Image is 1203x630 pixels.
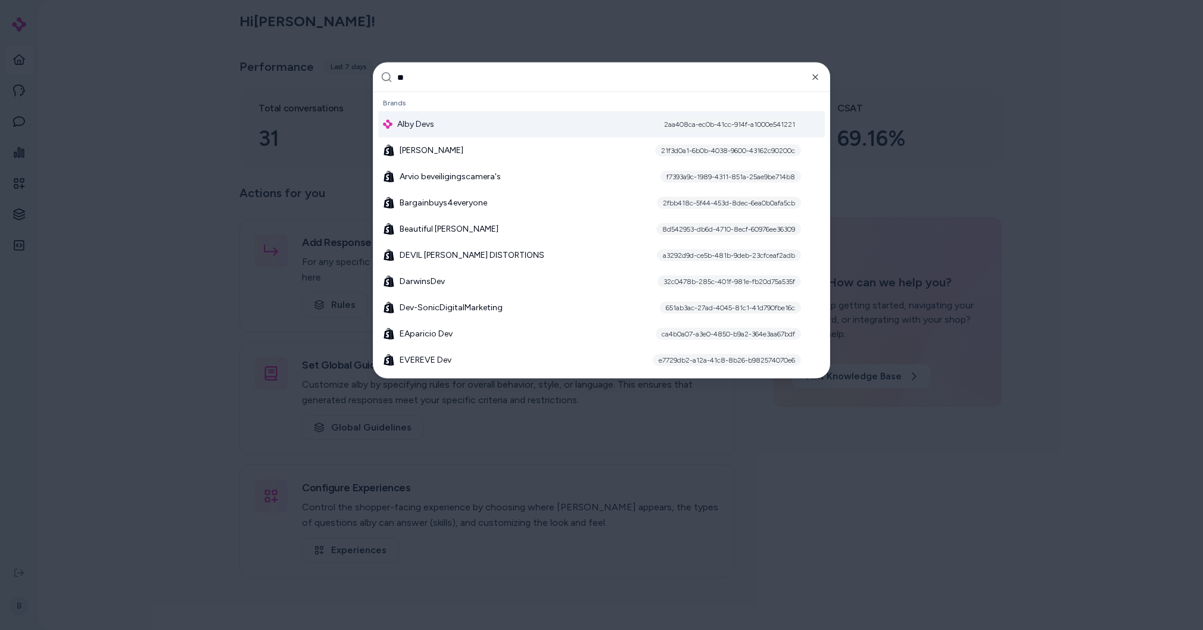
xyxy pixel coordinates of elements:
div: a3292d9d-ce5b-481b-9deb-23cfceaf2adb [657,249,801,261]
span: DEVIL [PERSON_NAME] DISTORTIONS [400,249,544,261]
div: Brands [378,95,825,111]
img: alby Logo [383,120,392,129]
div: f7393a9c-1989-4311-851a-25ae9be714b8 [660,171,801,183]
span: DarwinsDev [400,276,445,288]
span: EAparicio Dev [400,328,453,340]
div: 2fbb418c-5f44-453d-8dec-6ea0b0afa5cb [657,197,801,209]
span: Beautiful [PERSON_NAME] [400,223,498,235]
span: Dev-SonicDigitalMarketing [400,302,503,314]
div: Suggestions [373,92,830,378]
div: 21f3d0a1-6b0b-4038-9600-43162c90200c [655,145,801,157]
span: [PERSON_NAME] [400,145,463,157]
span: Bargainbuys4everyone [400,197,487,209]
div: 32c0478b-285c-401f-981e-fb20d75a535f [657,276,801,288]
div: ca4b0a07-a3e0-4850-b9a2-364e3aa67bdf [656,328,801,340]
div: 8d542953-db6d-4710-8ecf-60976ee36309 [656,223,801,235]
span: Arvio beveiligingscamera's [400,171,501,183]
div: 651ab3ac-27ad-4045-81c1-41d790fbe16c [660,302,801,314]
span: Alby Devs [397,118,434,130]
div: e7729db2-a12a-41c8-8b26-b982574070e6 [653,354,801,366]
div: 2aa408ca-ec0b-41cc-914f-a1000e541221 [658,118,801,130]
span: EVEREVE Dev [400,354,451,366]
